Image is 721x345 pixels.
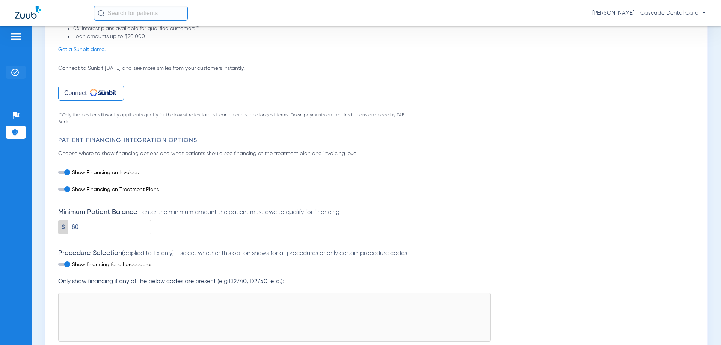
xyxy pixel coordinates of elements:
p: Connect to Sunbit [DATE] and see more smiles from your customers instantly! [58,65,410,72]
span: (applied to Tx only) - select whether this option shows for all procedures or only certain proced... [122,250,407,256]
h3: Patient Financing Integration Options [58,137,698,144]
span: Show Financing on Treatment Plans [72,187,159,192]
li: Loan amounts up to $20,000. [73,33,410,41]
h4: Procedure Selection [58,249,698,257]
span: - enter the minimum amount the patient must owe to qualify for financing [137,209,339,215]
h4: Minimum Patient Balance [58,208,698,216]
img: Zuub Logo [15,6,41,19]
p: Only show financing if any of the below codes are present (e.g D2740, D2750, etc.): [58,278,698,285]
img: Search Icon [98,10,104,17]
span: Show Financing on Invoices [72,170,139,175]
input: Search for patients [94,6,188,21]
li: 0% interest plans available for qualified customers.** [73,25,410,33]
p: **Only the most creditworthy applicants qualify for the lowest rates, largest loan amounts, and l... [58,112,410,125]
p: Choose where to show financing options and what patients should see financing at the treatment pl... [58,150,410,158]
span: [PERSON_NAME] - Cascade Dental Care [592,9,706,17]
img: hamburger-icon [10,32,22,41]
img: Sunbit Logo [89,85,118,101]
a: Get a Sunbit demo. [58,47,106,52]
button: Connect [58,86,124,101]
span: Show financing for all procedures [72,262,152,267]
